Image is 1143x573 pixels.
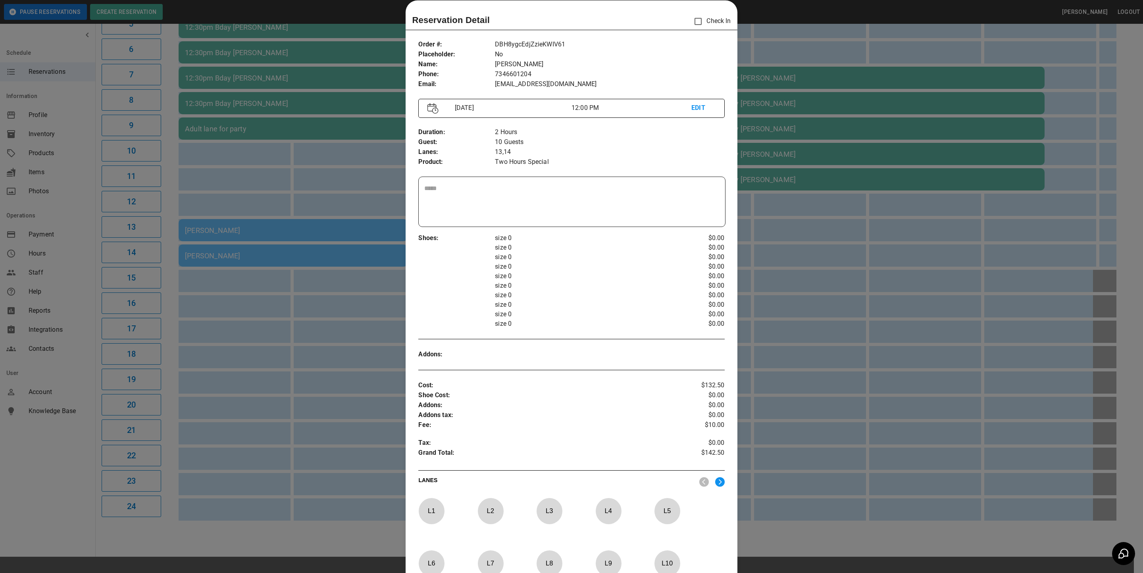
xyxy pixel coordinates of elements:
p: size 0 [495,319,673,329]
p: Addons : [418,400,673,410]
p: L 8 [536,554,562,573]
p: L 3 [536,502,562,520]
p: $0.00 [673,400,725,410]
p: $0.00 [673,281,725,290]
p: L 6 [418,554,444,573]
p: size 0 [495,300,673,310]
p: L 5 [654,502,680,520]
p: $0.00 [673,319,725,329]
img: nav_left.svg [699,477,709,487]
p: $0.00 [673,290,725,300]
p: $132.50 [673,381,725,390]
img: Vector [427,103,439,114]
p: 12:00 PM [571,103,691,113]
p: Fee : [418,420,673,430]
p: 2 Hours [495,127,724,137]
p: [PERSON_NAME] [495,60,724,69]
p: Addons tax : [418,410,673,420]
p: $0.00 [673,252,725,262]
p: $0.00 [673,390,725,400]
p: DBH8ygcEdjZzieKWIV61 [495,40,724,50]
p: Check In [690,13,731,30]
p: $0.00 [673,410,725,420]
p: $0.00 [673,310,725,319]
p: Two Hours Special [495,157,724,167]
p: $0.00 [673,271,725,281]
p: Product : [418,157,495,167]
p: Email : [418,79,495,89]
p: [EMAIL_ADDRESS][DOMAIN_NAME] [495,79,724,89]
p: 7346601204 [495,69,724,79]
p: size 0 [495,262,673,271]
p: Cost : [418,381,673,390]
p: 10 Guests [495,137,724,147]
p: $0.00 [673,262,725,271]
p: L 1 [418,502,444,520]
p: L 7 [477,554,504,573]
p: $0.00 [673,300,725,310]
p: size 0 [495,281,673,290]
p: $10.00 [673,420,725,430]
p: No [495,50,724,60]
p: Shoe Cost : [418,390,673,400]
p: Placeholder : [418,50,495,60]
p: L 10 [654,554,680,573]
p: Grand Total : [418,448,673,460]
p: Shoes : [418,233,495,243]
p: $0.00 [673,243,725,252]
p: 13,14 [495,147,724,157]
p: L 4 [595,502,622,520]
p: $0.00 [673,438,725,448]
p: L 9 [595,554,622,573]
p: Reservation Detail [412,13,490,27]
p: Phone : [418,69,495,79]
p: size 0 [495,243,673,252]
p: size 0 [495,310,673,319]
p: Tax : [418,438,673,448]
p: Guest : [418,137,495,147]
p: size 0 [495,290,673,300]
p: $0.00 [673,233,725,243]
p: L 2 [477,502,504,520]
p: size 0 [495,271,673,281]
p: size 0 [495,252,673,262]
p: Lanes : [418,147,495,157]
p: LANES [418,476,693,487]
p: $142.50 [673,448,725,460]
img: right.svg [715,477,725,487]
p: EDIT [691,103,715,113]
p: Duration : [418,127,495,137]
p: Addons : [418,350,495,360]
p: Order # : [418,40,495,50]
p: size 0 [495,233,673,243]
p: Name : [418,60,495,69]
p: [DATE] [452,103,571,113]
